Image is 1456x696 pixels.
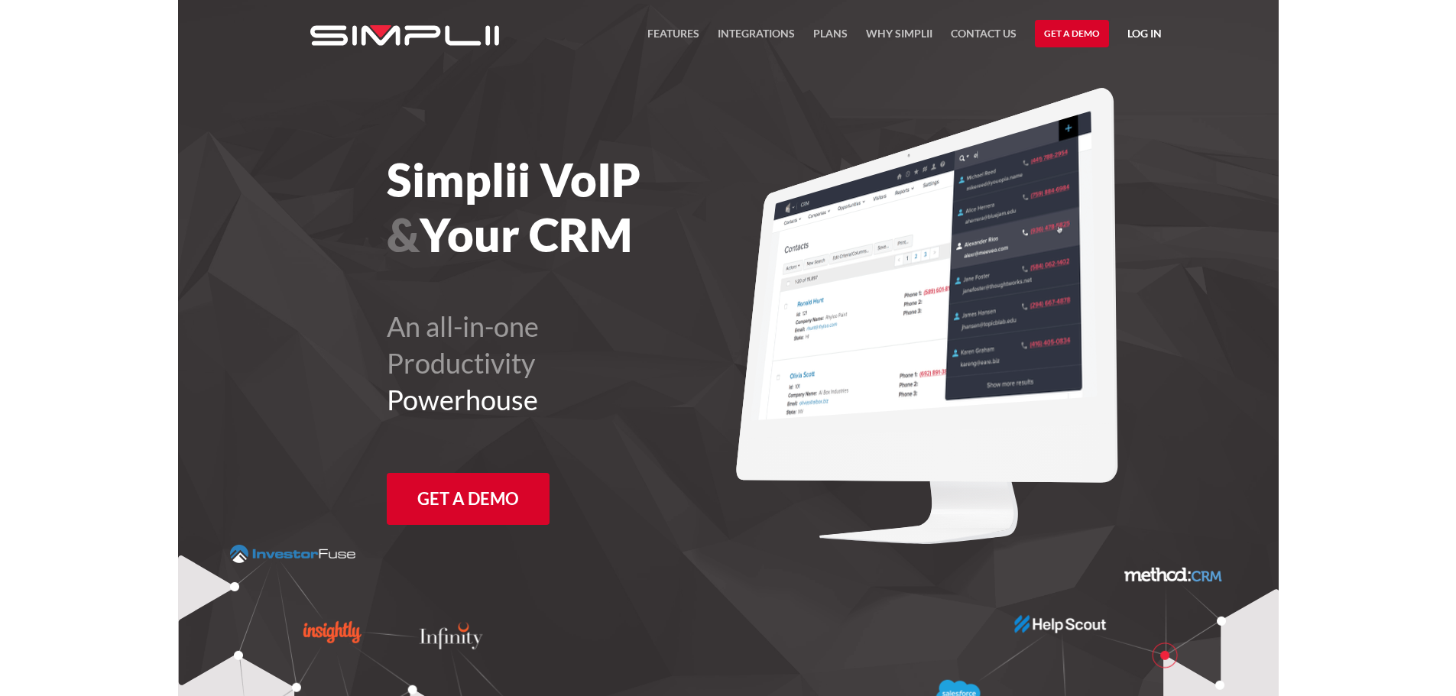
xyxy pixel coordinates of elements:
[1035,20,1109,47] a: Get a Demo
[951,24,1017,52] a: Contact US
[387,473,550,525] a: Get a Demo
[1127,24,1162,47] a: Log in
[387,308,812,418] h2: An all-in-one Productivity
[387,207,420,262] span: &
[647,24,699,52] a: FEATURES
[387,383,538,416] span: Powerhouse
[718,24,795,52] a: Integrations
[813,24,848,52] a: Plans
[866,24,932,52] a: Why Simplii
[387,152,812,262] h1: Simplii VoIP Your CRM
[310,25,499,46] img: Simplii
